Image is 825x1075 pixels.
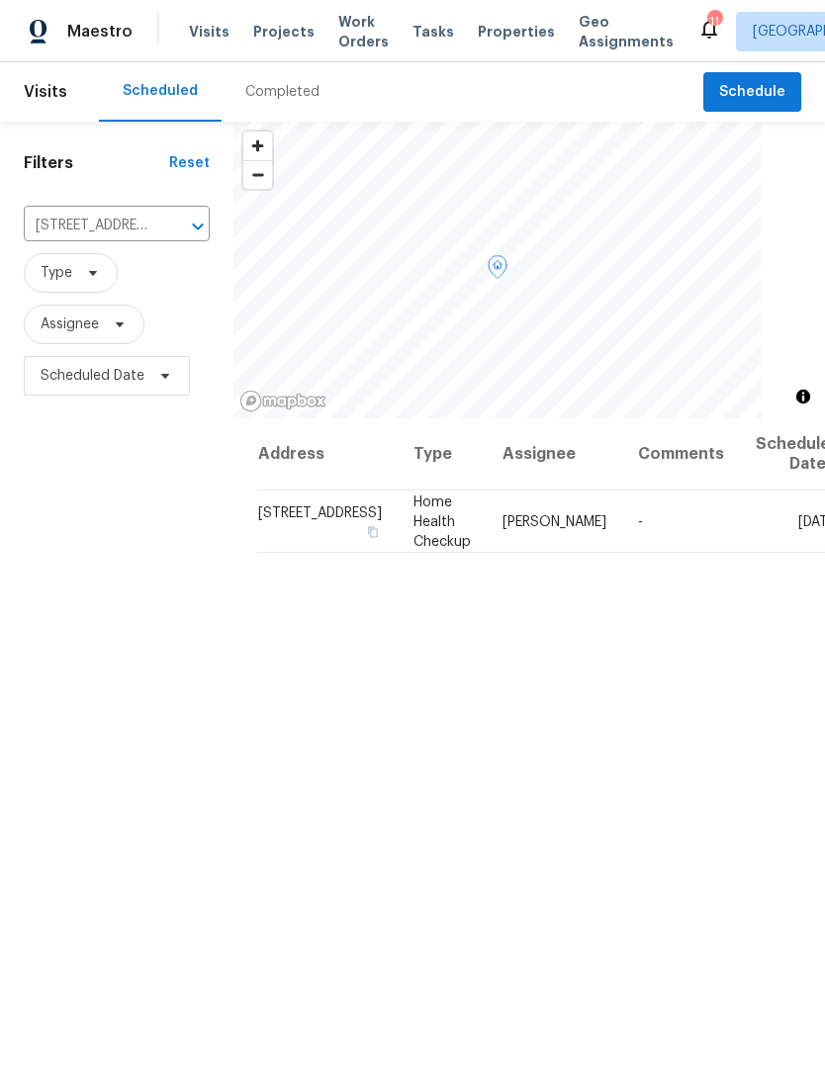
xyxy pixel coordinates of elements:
th: Assignee [487,418,622,491]
span: Projects [253,22,315,42]
span: Visits [24,70,67,114]
span: Assignee [41,314,99,334]
span: Scheduled Date [41,366,144,386]
input: Search for an address... [24,211,154,241]
th: Address [257,418,398,491]
div: Scheduled [123,81,198,101]
span: Home Health Checkup [413,494,471,548]
button: Open [184,213,212,240]
h1: Filters [24,153,169,173]
span: [PERSON_NAME] [503,514,606,528]
span: Tasks [412,25,454,39]
th: Comments [622,418,740,491]
button: Toggle attribution [791,385,815,408]
span: - [638,514,643,528]
canvas: Map [233,122,762,418]
span: [STREET_ADDRESS] [258,505,382,519]
div: Reset [169,153,210,173]
button: Zoom out [243,160,272,189]
th: Type [398,418,487,491]
span: Properties [478,22,555,42]
span: Schedule [719,80,785,105]
span: Maestro [67,22,133,42]
div: Map marker [488,255,507,286]
button: Schedule [703,72,801,113]
button: Copy Address [364,522,382,540]
span: Geo Assignments [579,12,674,51]
div: Completed [245,82,320,102]
button: Zoom in [243,132,272,160]
a: Mapbox homepage [239,390,326,412]
div: 11 [707,12,721,32]
span: Visits [189,22,229,42]
span: Work Orders [338,12,389,51]
span: Type [41,263,72,283]
span: Toggle attribution [797,386,809,407]
span: Zoom out [243,161,272,189]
